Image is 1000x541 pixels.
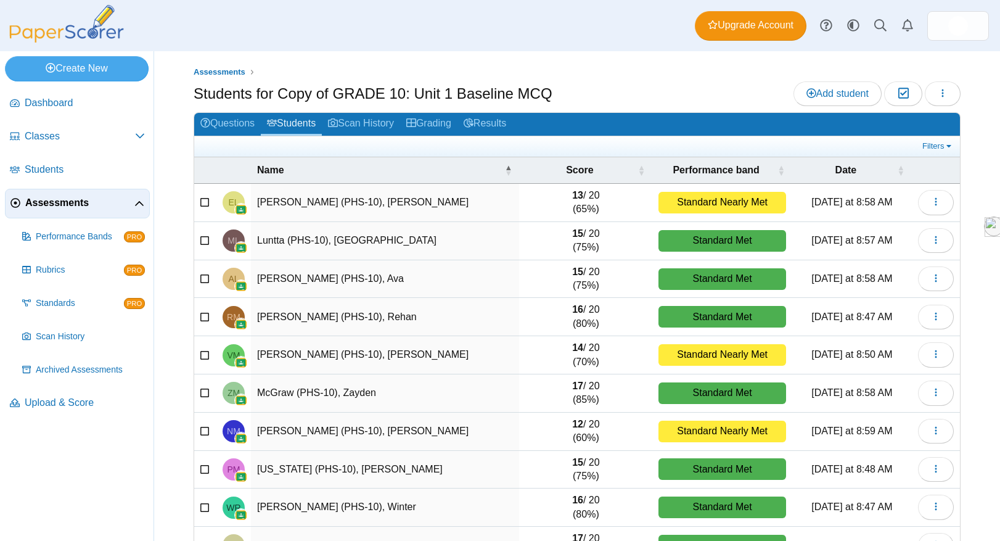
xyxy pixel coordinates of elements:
a: Archived Assessments [17,355,150,385]
span: Nolan Meehan (PHS-10) [227,427,240,436]
div: Standard Met [658,458,786,480]
b: 13 [572,190,583,200]
span: Peter Montana (PHS-10) [227,465,240,474]
img: googleClassroom-logo.png [235,242,247,254]
img: googleClassroom-logo.png [235,432,247,445]
time: [DATE] at 8:48 AM [811,464,892,474]
span: Date [835,165,857,175]
b: 15 [572,266,583,277]
b: 15 [572,228,583,239]
a: Scan History [17,322,150,352]
td: [PERSON_NAME] (PHS-10), [PERSON_NAME] [251,413,519,451]
span: Zayden McGraw (PHS-10) [227,389,240,397]
span: Date : Activate to sort [897,157,904,183]
time: [DATE] at 8:58 AM [811,387,892,398]
td: / 20 (80%) [519,489,652,527]
a: Assessments [5,189,150,218]
a: Questions [194,113,261,136]
a: Grading [400,113,457,136]
time: [DATE] at 8:59 AM [811,426,892,436]
span: Upload & Score [25,396,145,410]
div: Standard Met [658,230,786,252]
span: Rehan Malik (PHS-10) [227,313,240,321]
h1: Students for Copy of GRADE 10: Unit 1 Baseline MCQ [194,83,552,104]
b: 17 [572,381,583,391]
a: Results [457,113,512,136]
time: [DATE] at 8:58 AM [811,273,892,284]
span: Dashboard [25,96,145,110]
td: / 20 (65%) [519,184,652,222]
td: McGraw (PHS-10), Zayden [251,374,519,413]
b: 12 [572,419,583,429]
a: PaperScorer [5,34,128,44]
span: Score [566,165,593,175]
a: Standards PRO [17,289,150,318]
span: PRO [124,265,145,276]
span: Elisa Lopez (PHS-10) [228,198,239,207]
td: [PERSON_NAME] (PHS-10), Winter [251,489,519,527]
td: / 20 (75%) [519,222,652,260]
td: / 20 (80%) [519,298,652,336]
b: 14 [572,342,583,353]
a: Students [5,155,150,185]
img: googleClassroom-logo.png [235,204,247,216]
div: Standard Nearly Met [658,421,786,442]
a: Dashboard [5,89,150,118]
time: [DATE] at 8:47 AM [811,502,892,512]
td: / 20 (85%) [519,374,652,413]
span: Assessments [194,67,245,76]
b: 16 [572,304,583,315]
span: Kevin Levesque [948,16,968,36]
time: [DATE] at 8:50 AM [811,349,892,360]
span: Rubrics [36,264,124,276]
span: PRO [124,298,145,309]
span: Madison Luntta (PHS-10) [227,236,239,245]
div: Standard Nearly Met [658,192,786,213]
a: Create New [5,56,149,81]
a: Upload & Score [5,389,150,418]
td: [PERSON_NAME] (PHS-10), Ava [251,260,519,299]
a: Students [261,113,322,136]
span: Performance Bands [36,231,124,243]
span: Ava Lyles (PHS-10) [228,275,239,283]
td: [PERSON_NAME] (PHS-10), [PERSON_NAME] [251,184,519,222]
span: PRO [124,231,145,242]
div: Standard Met [658,497,786,518]
a: Upgrade Account [695,11,806,41]
span: Score : Activate to sort [637,157,645,183]
img: googleClassroom-logo.png [235,357,247,369]
img: googleClassroom-logo.png [235,318,247,331]
span: Upgrade Account [708,19,793,32]
span: Classes [25,130,135,143]
a: Scan History [322,113,400,136]
span: Add student [806,88,869,99]
a: Rubrics PRO [17,255,150,285]
div: Standard Nearly Met [658,344,786,366]
td: [PERSON_NAME] (PHS-10), Rehan [251,298,519,336]
b: 16 [572,495,583,505]
a: ps.aVEBcgCxQUDAswXp [927,11,989,41]
span: Students [25,163,145,176]
img: ps.aVEBcgCxQUDAswXp [948,16,968,36]
span: Name : Activate to invert sorting [504,157,512,183]
time: [DATE] at 8:57 AM [811,235,892,246]
span: Archived Assessments [36,364,145,376]
td: Luntta (PHS-10), [GEOGRAPHIC_DATA] [251,222,519,260]
a: Classes [5,122,150,152]
a: Alerts [894,12,921,39]
a: Performance Bands PRO [17,222,150,252]
a: Add student [793,81,882,106]
img: googleClassroom-logo.png [235,471,247,483]
div: Standard Met [658,382,786,404]
td: / 20 (70%) [519,336,652,374]
td: / 20 (75%) [519,260,652,299]
span: Standards [36,297,124,310]
img: googleClassroom-logo.png [235,394,247,407]
span: Veronika Mangan (PHS-10) [227,351,240,360]
span: Name [257,165,284,175]
div: Standard Met [658,268,786,290]
img: googleClassroom-logo.png [235,280,247,292]
span: Performance band [673,165,759,175]
td: / 20 (75%) [519,451,652,489]
span: Assessments [25,196,134,210]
